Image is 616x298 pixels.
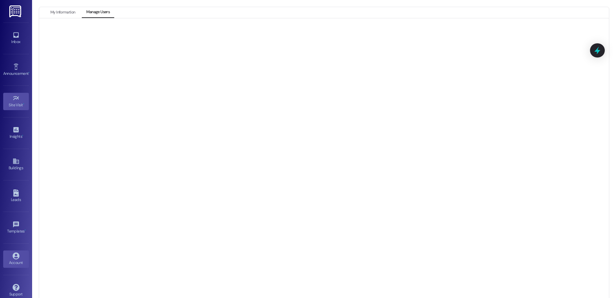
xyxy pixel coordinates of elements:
span: • [29,70,30,75]
span: • [22,133,23,138]
span: • [25,228,26,232]
a: Account [3,250,29,268]
span: • [23,102,24,106]
a: Leads [3,188,29,205]
img: ResiDesk Logo [9,5,22,17]
a: Buildings [3,156,29,173]
a: Inbox [3,30,29,47]
a: Templates • [3,219,29,236]
a: Site Visit • [3,93,29,110]
iframe: retool [52,31,600,293]
button: My Information [46,7,80,18]
button: Manage Users [82,7,114,18]
a: Insights • [3,124,29,142]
